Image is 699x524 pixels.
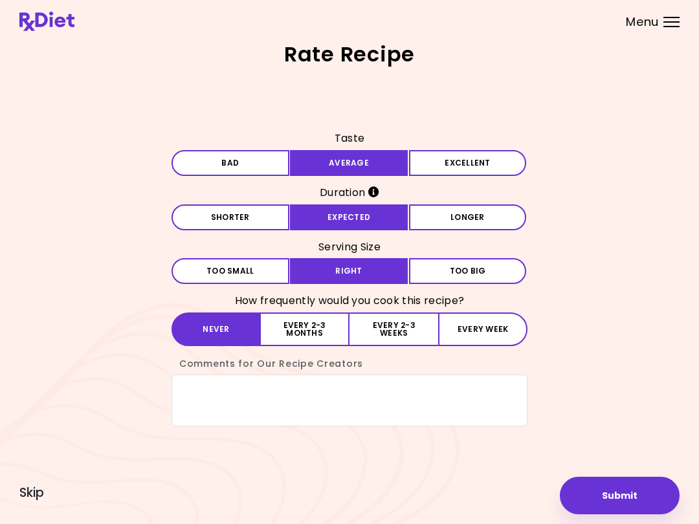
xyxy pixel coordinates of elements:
[261,312,349,346] button: Every 2-3 months
[409,150,527,176] button: Excellent
[172,204,289,230] button: Shorter
[19,44,680,65] h2: Rate Recipe
[450,267,486,275] span: Too big
[172,290,527,311] h3: How frequently would you cook this recipe?
[560,477,680,514] button: Submit
[290,204,408,230] button: Expected
[172,357,363,370] label: Comments for Our Recipe Creators
[409,258,527,284] button: Too big
[290,150,408,176] button: Average
[438,312,527,346] button: Every week
[19,486,44,500] button: Skip
[172,128,527,149] h3: Taste
[172,312,261,346] button: Never
[290,258,408,284] button: Right
[626,16,659,28] span: Menu
[206,267,254,275] span: Too small
[172,237,527,257] h3: Serving Size
[172,150,289,176] button: Bad
[172,182,527,203] h3: Duration
[368,186,379,197] i: Info
[19,12,74,31] img: RxDiet
[172,258,289,284] button: Too small
[409,204,527,230] button: Longer
[349,312,438,346] button: Every 2-3 weeks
